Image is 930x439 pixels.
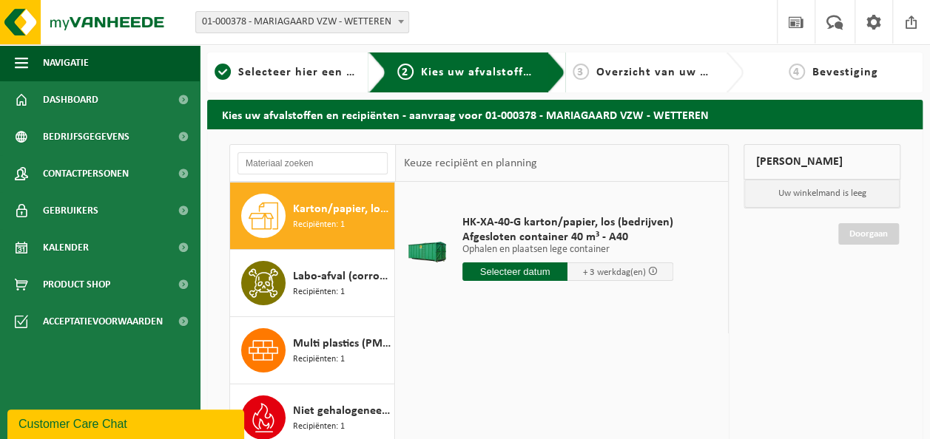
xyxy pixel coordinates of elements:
[812,67,878,78] span: Bevestiging
[43,81,98,118] span: Dashboard
[293,218,345,232] span: Recipiënten: 1
[396,145,544,182] div: Keuze recipiënt en planning
[43,192,98,229] span: Gebruikers
[293,268,391,285] span: Labo-afval (corrosief - ontvlambaar)
[43,266,110,303] span: Product Shop
[293,353,345,367] span: Recipiënten: 1
[7,406,247,439] iframe: chat widget
[215,64,231,80] span: 1
[596,67,752,78] span: Overzicht van uw aanvraag
[43,155,129,192] span: Contactpersonen
[207,100,923,129] h2: Kies uw afvalstoffen en recipiënten - aanvraag voor 01-000378 - MARIAGAARD VZW - WETTEREN
[293,285,345,299] span: Recipiënten: 1
[238,67,398,78] span: Selecteer hier een vestiging
[582,268,645,277] span: + 3 werkdag(en)
[195,11,409,33] span: 01-000378 - MARIAGAARD VZW - WETTEREN
[421,67,624,78] span: Kies uw afvalstoffen en recipiënten
[293,335,391,353] span: Multi plastics (PMD/harde kunststoffen/spanbanden/EPS/folie naturel/folie gemengd)
[43,44,89,81] span: Navigatie
[789,64,805,80] span: 4
[397,64,414,80] span: 2
[230,183,395,250] button: Karton/papier, los (bedrijven) Recipiënten: 1
[744,144,900,180] div: [PERSON_NAME]
[462,245,673,255] p: Ophalen en plaatsen lege container
[43,118,129,155] span: Bedrijfsgegevens
[293,200,391,218] span: Karton/papier, los (bedrijven)
[230,317,395,384] button: Multi plastics (PMD/harde kunststoffen/spanbanden/EPS/folie naturel/folie gemengd) Recipiënten: 1
[43,303,163,340] span: Acceptatievoorwaarden
[237,152,388,174] input: Materiaal zoeken
[838,223,899,245] a: Doorgaan
[293,420,345,434] span: Recipiënten: 1
[573,64,589,80] span: 3
[462,230,673,245] span: Afgesloten container 40 m³ - A40
[230,250,395,317] button: Labo-afval (corrosief - ontvlambaar) Recipiënten: 1
[196,12,408,33] span: 01-000378 - MARIAGAARD VZW - WETTEREN
[215,64,357,81] a: 1Selecteer hier een vestiging
[43,229,89,266] span: Kalender
[462,262,568,281] input: Selecteer datum
[293,402,391,420] span: Niet gehalogeneerde solventen - hoogcalorisch in kleinverpakking
[462,215,673,230] span: HK-XA-40-G karton/papier, los (bedrijven)
[744,180,900,208] p: Uw winkelmand is leeg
